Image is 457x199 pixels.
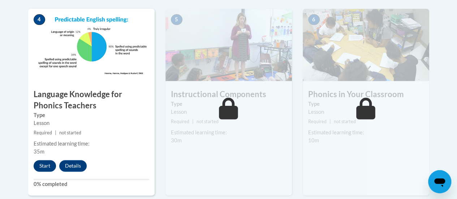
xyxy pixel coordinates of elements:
[55,130,56,135] span: |
[171,119,189,124] span: Required
[34,140,149,148] div: Estimated learning time:
[308,108,424,116] div: Lesson
[192,119,194,124] span: |
[428,170,451,193] iframe: Button to launch messaging window
[34,160,56,172] button: Start
[171,14,182,25] span: 5
[308,100,424,108] label: Type
[28,89,155,111] h3: Language Knowledge for Phonics Teachers
[334,119,356,124] span: not started
[34,180,149,188] label: 0% completed
[34,111,149,119] label: Type
[165,89,292,100] h3: Instructional Components
[303,89,429,100] h3: Phonics in Your Classroom
[308,129,424,137] div: Estimated learning time:
[171,108,286,116] div: Lesson
[329,119,331,124] span: |
[308,137,319,143] span: 10m
[197,119,219,124] span: not started
[303,9,429,81] img: Course Image
[59,160,87,172] button: Details
[165,9,292,81] img: Course Image
[28,9,155,81] img: Course Image
[171,129,286,137] div: Estimated learning time:
[59,130,81,135] span: not started
[171,137,182,143] span: 30m
[34,130,52,135] span: Required
[308,14,320,25] span: 6
[34,14,45,25] span: 4
[34,119,149,127] div: Lesson
[171,100,286,108] label: Type
[34,148,44,155] span: 35m
[308,119,327,124] span: Required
